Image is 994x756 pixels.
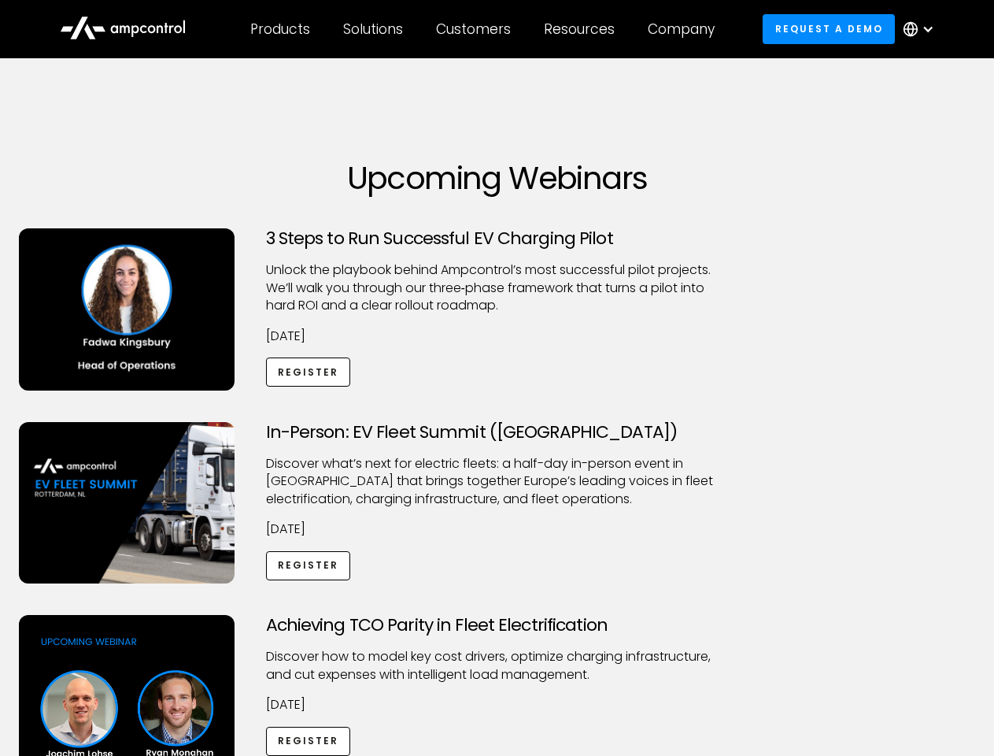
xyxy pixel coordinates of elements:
div: Resources [544,20,615,38]
div: Customers [436,20,511,38]
p: [DATE] [266,328,729,345]
div: Solutions [343,20,403,38]
h3: In-Person: EV Fleet Summit ([GEOGRAPHIC_DATA]) [266,422,729,443]
p: Discover how to model key cost drivers, optimize charging infrastructure, and cut expenses with i... [266,648,729,684]
a: Request a demo [763,14,895,43]
a: Register [266,727,351,756]
h3: 3 Steps to Run Successful EV Charging Pilot [266,228,729,249]
div: Company [648,20,715,38]
p: [DATE] [266,696,729,713]
div: Products [250,20,310,38]
p: ​Discover what’s next for electric fleets: a half-day in-person event in [GEOGRAPHIC_DATA] that b... [266,455,729,508]
a: Register [266,551,351,580]
a: Register [266,358,351,387]
h1: Upcoming Webinars [19,159,976,197]
p: Unlock the playbook behind Ampcontrol’s most successful pilot projects. We’ll walk you through ou... [266,261,729,314]
h3: Achieving TCO Parity in Fleet Electrification [266,615,729,636]
p: [DATE] [266,521,729,538]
